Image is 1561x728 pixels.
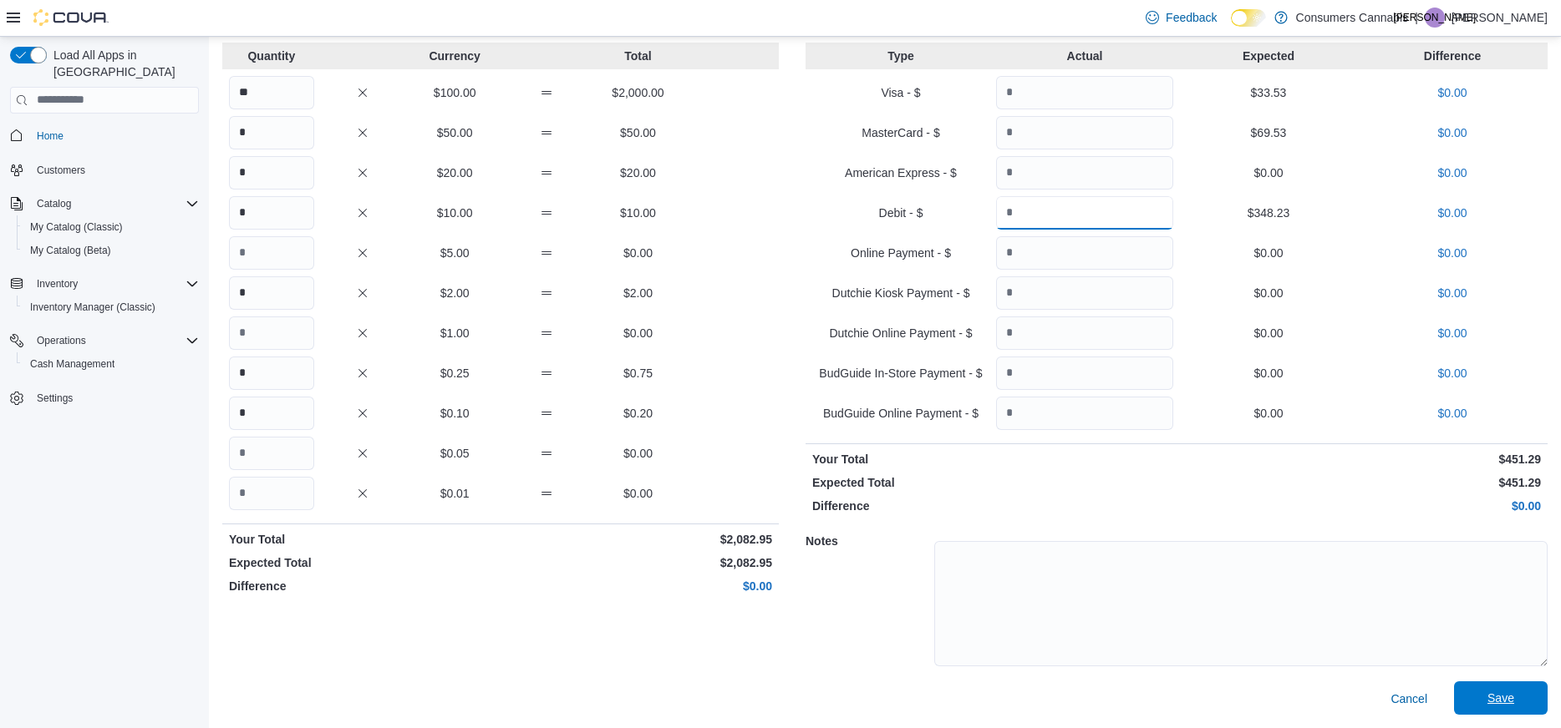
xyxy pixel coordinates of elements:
[596,365,681,382] p: $0.75
[1180,48,1357,64] p: Expected
[30,159,199,180] span: Customers
[1364,124,1541,141] p: $0.00
[1364,48,1541,64] p: Difference
[1364,325,1541,341] p: $0.00
[596,205,681,221] p: $10.00
[412,365,497,382] p: $0.25
[1394,8,1477,28] span: [PERSON_NAME]
[37,392,73,405] span: Settings
[23,297,162,317] a: Inventory Manager (Classic)
[996,236,1173,270] input: Quantity
[412,84,497,101] p: $100.00
[812,84,989,101] p: Visa - $
[812,451,1173,468] p: Your Total
[412,405,497,422] p: $0.10
[596,245,681,261] p: $0.00
[996,48,1173,64] p: Actual
[229,397,314,430] input: Quantity
[812,365,989,382] p: BudGuide In-Store Payment - $
[1454,681,1548,715] button: Save
[412,164,497,181] p: $20.00
[412,325,497,341] p: $1.00
[23,240,118,260] a: My Catalog (Beta)
[1364,205,1541,221] p: $0.00
[1364,84,1541,101] p: $0.00
[10,117,199,454] nav: Complex example
[30,388,79,408] a: Settings
[23,217,130,237] a: My Catalog (Classic)
[996,196,1173,230] input: Quantity
[596,48,681,64] p: Total
[1231,9,1266,27] input: Dark Mode
[3,272,206,296] button: Inventory
[37,197,71,210] span: Catalog
[30,331,199,351] span: Operations
[30,126,70,146] a: Home
[812,405,989,422] p: BudGuide Online Payment - $
[996,116,1173,149] input: Quantity
[30,194,199,214] span: Catalog
[30,125,199,146] span: Home
[30,331,93,351] button: Operations
[806,524,931,558] h5: Notes
[412,48,497,64] p: Currency
[229,276,314,310] input: Quantity
[229,531,497,548] p: Your Total
[596,405,681,422] p: $0.20
[1180,451,1541,468] p: $451.29
[1180,325,1357,341] p: $0.00
[412,285,497,301] p: $2.00
[30,357,114,371] span: Cash Management
[596,485,681,502] p: $0.00
[812,325,989,341] p: Dutchie Online Payment - $
[1364,405,1541,422] p: $0.00
[1180,205,1357,221] p: $348.23
[229,477,314,510] input: Quantity
[37,277,78,291] span: Inventory
[3,192,206,215] button: Catalog
[30,274,199,294] span: Inventory
[1180,365,1357,382] p: $0.00
[996,356,1173,390] input: Quantity
[30,274,84,294] button: Inventory
[1180,285,1357,301] p: $0.00
[1364,164,1541,181] p: $0.00
[996,276,1173,310] input: Quantity
[229,48,314,64] p: Quantity
[229,578,497,594] p: Difference
[3,386,206,410] button: Settings
[23,354,121,374] a: Cash Management
[229,116,314,149] input: Quantity
[23,240,199,260] span: My Catalog (Beta)
[1166,9,1217,26] span: Feedback
[996,397,1173,430] input: Quantity
[812,245,989,261] p: Online Payment - $
[412,445,497,462] p: $0.05
[1180,498,1541,514] p: $0.00
[996,76,1173,109] input: Quantity
[1180,84,1357,101] p: $33.53
[229,236,314,270] input: Quantity
[1180,474,1541,491] p: $451.29
[812,498,1173,514] p: Difference
[1180,124,1357,141] p: $69.53
[1391,690,1427,707] span: Cancel
[1425,8,1445,28] div: Julian Altomare-Leandro
[37,334,86,347] span: Operations
[30,387,199,408] span: Settings
[3,329,206,352] button: Operations
[23,297,199,317] span: Inventory Manager (Classic)
[596,445,681,462] p: $0.00
[1180,245,1357,261] p: $0.00
[1180,164,1357,181] p: $0.00
[596,164,681,181] p: $20.00
[812,164,989,181] p: American Express - $
[229,76,314,109] input: Quantity
[504,578,772,594] p: $0.00
[17,296,206,319] button: Inventory Manager (Classic)
[47,47,199,80] span: Load All Apps in [GEOGRAPHIC_DATA]
[596,84,681,101] p: $2,000.00
[812,285,989,301] p: Dutchie Kiosk Payment - $
[1364,285,1541,301] p: $0.00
